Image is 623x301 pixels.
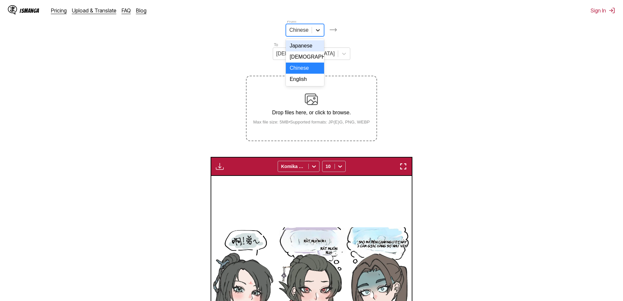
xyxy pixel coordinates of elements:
[8,5,17,14] img: IsManga Logo
[274,43,278,47] label: To
[591,7,615,14] button: Sign In
[286,74,324,85] div: English
[329,26,337,34] img: Languages icon
[122,7,131,14] a: FAQ
[20,8,39,14] div: IsManga
[216,162,224,170] img: Download translated images
[399,162,407,170] img: Enter fullscreen
[286,40,324,51] div: Japanese
[286,63,324,74] div: Chinese
[51,7,67,14] a: Pricing
[609,7,615,14] img: Sign out
[248,120,375,124] small: Max file size: 5MB • Supported formats: JP(E)G, PNG, WEBP
[287,19,296,24] label: From
[316,245,342,255] p: Rất muốn rua
[286,51,324,63] div: [DEMOGRAPHIC_DATA]
[136,7,147,14] a: Blog
[72,7,116,14] a: Upload & Translate
[248,110,375,116] p: Drop files here, or click to browse.
[303,237,327,244] p: Rất muốn ru
[8,5,51,16] a: IsManga LogoIsManga
[343,238,411,249] p: ・Tôi sao mà bên cạnh người này lại có cảm giác đáng sợ như vậy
